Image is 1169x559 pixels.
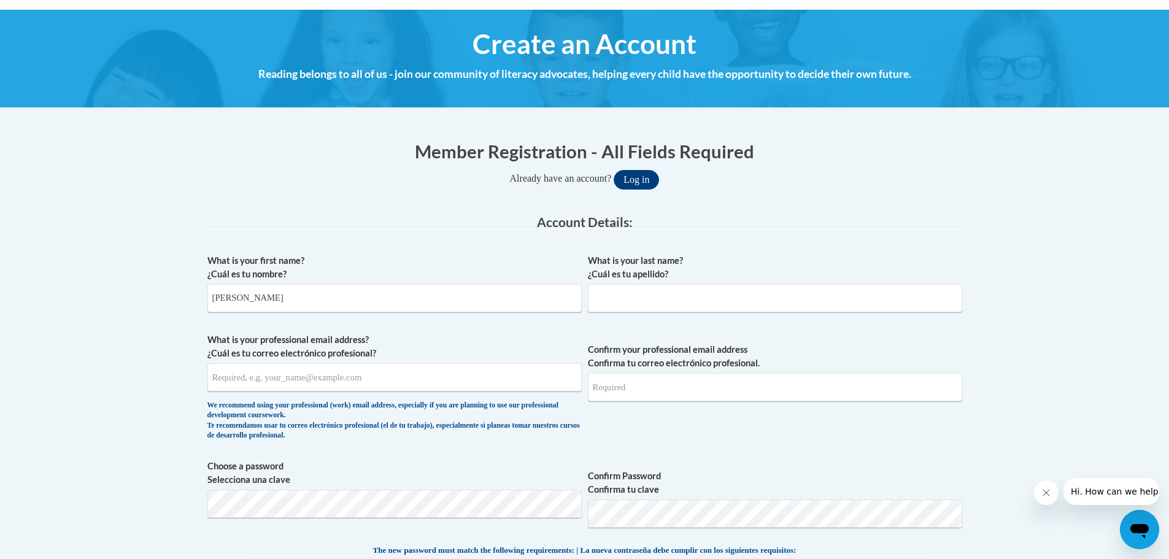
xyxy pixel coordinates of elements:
label: Choose a password Selecciona una clave [207,460,582,487]
span: Hi. How can we help? [7,9,99,18]
span: Already have an account? [510,173,612,183]
input: Required [588,373,962,401]
label: Confirm Password Confirma tu clave [588,469,962,496]
div: We recommend using your professional (work) email address, especially if you are planning to use ... [207,401,582,441]
input: Metadata input [588,284,962,312]
label: What is your professional email address? ¿Cuál es tu correo electrónico profesional? [207,333,582,360]
h4: Reading belongs to all of us - join our community of literacy advocates, helping every child have... [207,66,962,82]
input: Metadata input [207,284,582,312]
span: Create an Account [473,28,696,60]
iframe: Button to launch messaging window [1120,510,1159,549]
input: Metadata input [207,363,582,391]
label: What is your last name? ¿Cuál es tu apellido? [588,254,962,281]
iframe: Close message [1034,480,1059,505]
iframe: Message from company [1063,478,1159,505]
h1: Member Registration - All Fields Required [207,139,962,164]
button: Log in [614,170,659,190]
label: Confirm your professional email address Confirma tu correo electrónico profesional. [588,343,962,370]
span: Account Details: [537,214,633,229]
span: The new password must match the following requirements: | La nueva contraseña debe cumplir con lo... [373,545,797,556]
label: What is your first name? ¿Cuál es tu nombre? [207,254,582,281]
